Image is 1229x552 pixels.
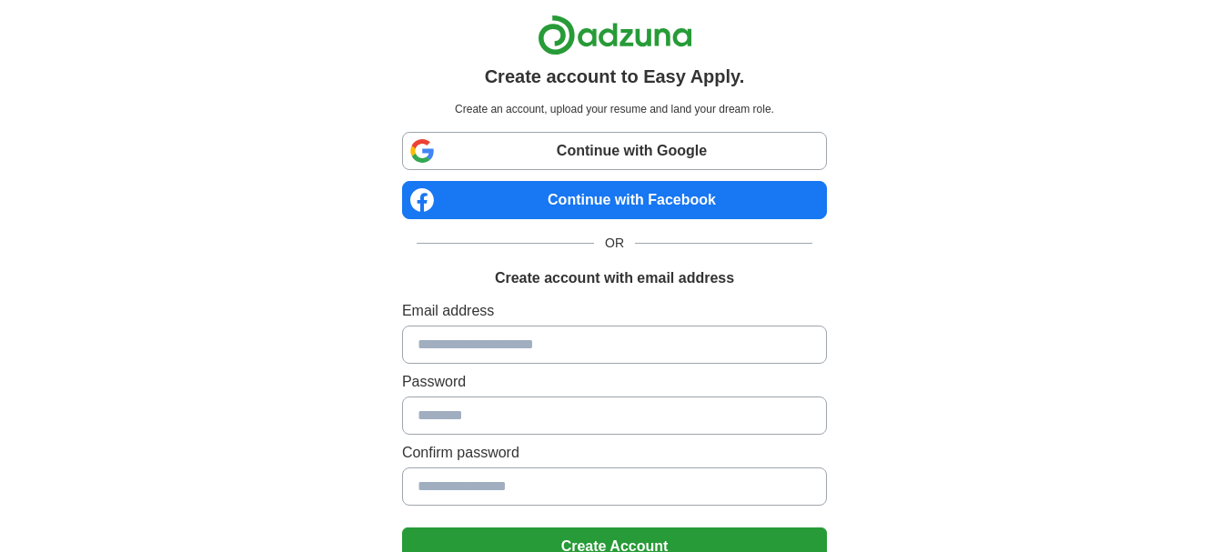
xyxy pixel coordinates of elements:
[402,300,827,322] label: Email address
[538,15,692,55] img: Adzuna logo
[402,132,827,170] a: Continue with Google
[495,267,734,289] h1: Create account with email address
[406,101,823,117] p: Create an account, upload your resume and land your dream role.
[402,371,827,393] label: Password
[594,234,635,253] span: OR
[485,63,745,90] h1: Create account to Easy Apply.
[402,181,827,219] a: Continue with Facebook
[402,442,827,464] label: Confirm password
